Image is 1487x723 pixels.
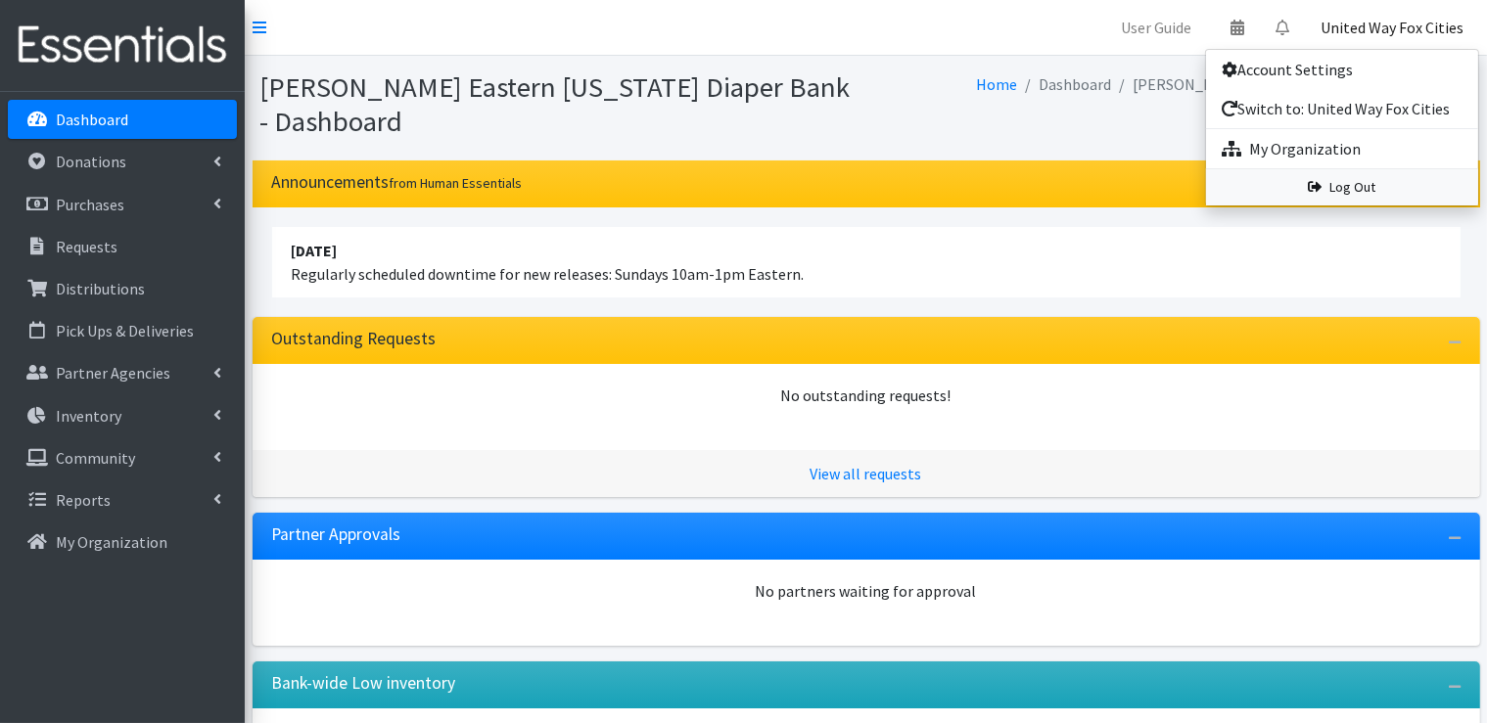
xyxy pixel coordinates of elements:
li: Dashboard [1018,70,1112,99]
a: Distributions [8,269,237,308]
a: Purchases [8,185,237,224]
small: from Human Essentials [390,174,523,192]
h1: [PERSON_NAME] Eastern [US_STATE] Diaper Bank - Dashboard [260,70,860,138]
h3: Bank-wide Low inventory [272,673,456,694]
a: Inventory [8,396,237,435]
a: Log Out [1206,169,1478,205]
div: No partners waiting for approval [272,579,1461,603]
a: Reports [8,480,237,520]
p: Donations [56,152,126,171]
a: Partner Agencies [8,353,237,392]
li: [PERSON_NAME] Eastern [US_STATE] Diaper Bank [1112,70,1472,99]
a: My Organization [1206,129,1478,168]
p: My Organization [56,532,167,552]
a: United Way Fox Cities [1305,8,1479,47]
h3: Outstanding Requests [272,329,437,349]
a: Dashboard [8,100,237,139]
a: User Guide [1105,8,1207,47]
p: Requests [56,237,117,256]
p: Community [56,448,135,468]
p: Partner Agencies [56,363,170,383]
p: Pick Ups & Deliveries [56,321,194,340]
strong: [DATE] [292,241,338,260]
a: Account Settings [1206,50,1478,89]
p: Distributions [56,279,145,298]
li: Regularly scheduled downtime for new releases: Sundays 10am-1pm Eastern. [272,227,1461,297]
a: Home [977,74,1018,94]
div: No outstanding requests! [272,384,1461,407]
p: Dashboard [56,110,128,129]
h3: Announcements [272,172,523,193]
a: View all requests [811,464,922,483]
a: Pick Ups & Deliveries [8,311,237,350]
a: Switch to: United Way Fox Cities [1206,89,1478,128]
p: Purchases [56,195,124,214]
img: HumanEssentials [8,13,237,78]
p: Reports [56,490,111,510]
a: Donations [8,142,237,181]
a: Community [8,438,237,477]
a: Requests [8,227,237,266]
a: My Organization [8,522,237,562]
p: Inventory [56,406,121,426]
h3: Partner Approvals [272,524,401,545]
